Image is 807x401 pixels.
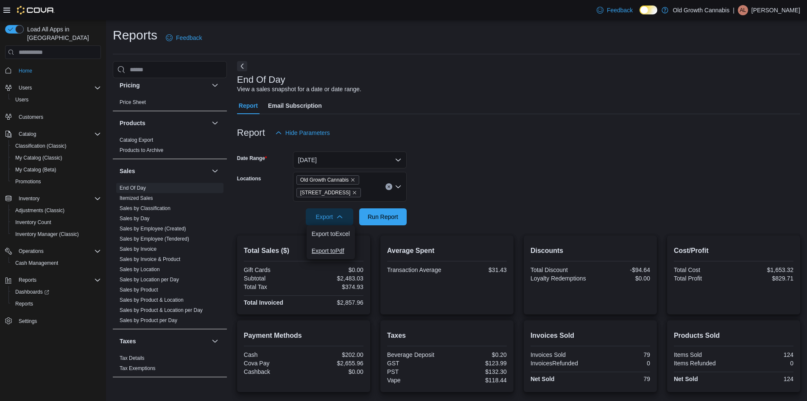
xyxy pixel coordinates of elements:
button: Remove Old Growth Cannabis from selection in this group [350,177,355,182]
button: Cash Management [8,257,104,269]
a: Reports [12,299,36,309]
span: Sales by Invoice [120,246,156,252]
button: Users [15,83,35,93]
button: Classification (Classic) [8,140,104,152]
a: Feedback [162,29,205,46]
button: Inventory Count [8,216,104,228]
div: $829.71 [735,275,793,282]
span: Old Growth Cannabis [296,175,360,185]
button: Products [210,118,220,128]
button: My Catalog (Beta) [8,164,104,176]
a: Feedback [593,2,636,19]
a: Sales by Product & Location [120,297,184,303]
a: Classification (Classic) [12,141,70,151]
span: Promotions [12,177,101,187]
button: My Catalog (Classic) [8,152,104,164]
div: Beverage Deposit [387,351,445,358]
button: Run Report [359,208,407,225]
button: Pricing [120,81,208,90]
div: Cash [244,351,302,358]
span: Sales by Employee (Created) [120,225,186,232]
a: Adjustments (Classic) [12,205,68,216]
div: Cashback [244,368,302,375]
button: Hide Parameters [272,124,333,141]
a: Price Sheet [120,99,146,105]
div: -$94.64 [592,266,650,273]
span: Inventory Count [15,219,51,226]
a: Inventory Manager (Classic) [12,229,82,239]
div: $0.00 [305,266,363,273]
span: Inventory Manager (Classic) [15,231,79,238]
div: $2,483.03 [305,275,363,282]
span: My Catalog (Beta) [15,166,56,173]
span: Adjustments (Classic) [12,205,101,216]
div: 79 [592,376,650,382]
a: Users [12,95,32,105]
img: Cova [17,6,55,14]
a: Dashboards [8,286,104,298]
div: Total Cost [674,266,732,273]
label: Date Range [237,155,267,162]
span: Run Report [368,213,398,221]
div: InvoicesRefunded [531,360,589,367]
h3: Sales [120,167,135,175]
span: Report [239,97,258,114]
span: [STREET_ADDRESS] [300,188,351,197]
button: Catalog [2,128,104,140]
span: Load All Apps in [GEOGRAPHIC_DATA] [24,25,101,42]
button: Products [120,119,208,127]
span: Customers [19,114,43,121]
span: My Catalog (Beta) [12,165,101,175]
h3: Report [237,128,265,138]
span: Export [311,208,348,225]
button: Export toExcel [307,225,355,242]
span: Email Subscription [268,97,322,114]
span: Dark Mode [639,14,640,15]
div: Total Discount [531,266,589,273]
div: Items Sold [674,351,732,358]
span: Classification (Classic) [15,143,67,149]
h2: Total Sales ($) [244,246,363,256]
div: Total Tax [244,283,302,290]
div: $374.93 [305,283,363,290]
a: Sales by Product per Day [120,317,177,323]
div: GST [387,360,445,367]
strong: Total Invoiced [244,299,283,306]
div: 79 [592,351,650,358]
span: Home [19,67,32,74]
div: Cova Pay [244,360,302,367]
a: Sales by Day [120,216,150,222]
div: Subtotal [244,275,302,282]
span: Settings [15,316,101,326]
h2: Cost/Profit [674,246,793,256]
span: Cash Management [15,260,58,266]
span: Catalog [19,131,36,137]
button: Reports [8,298,104,310]
a: Sales by Invoice & Product [120,256,180,262]
span: Sales by Location per Day [120,276,179,283]
div: $118.44 [449,377,507,384]
button: Inventory [15,193,43,204]
div: $2,857.96 [305,299,363,306]
button: Taxes [120,337,208,345]
button: Export [306,208,353,225]
h1: Reports [113,27,157,44]
a: End Of Day [120,185,146,191]
button: Sales [210,166,220,176]
button: [DATE] [293,151,407,168]
button: Pricing [210,80,220,90]
span: Operations [19,248,44,255]
div: $0.00 [305,368,363,375]
span: Classification (Classic) [12,141,101,151]
a: Tax Exemptions [120,365,156,371]
span: My Catalog (Classic) [12,153,101,163]
span: Catalog Export [120,137,153,143]
div: Sales [113,183,227,329]
button: Home [2,64,104,76]
button: Remove 681 Allandale Road from selection in this group [352,190,357,195]
a: Sales by Location [120,266,160,272]
span: Dashboards [12,287,101,297]
div: $202.00 [305,351,363,358]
